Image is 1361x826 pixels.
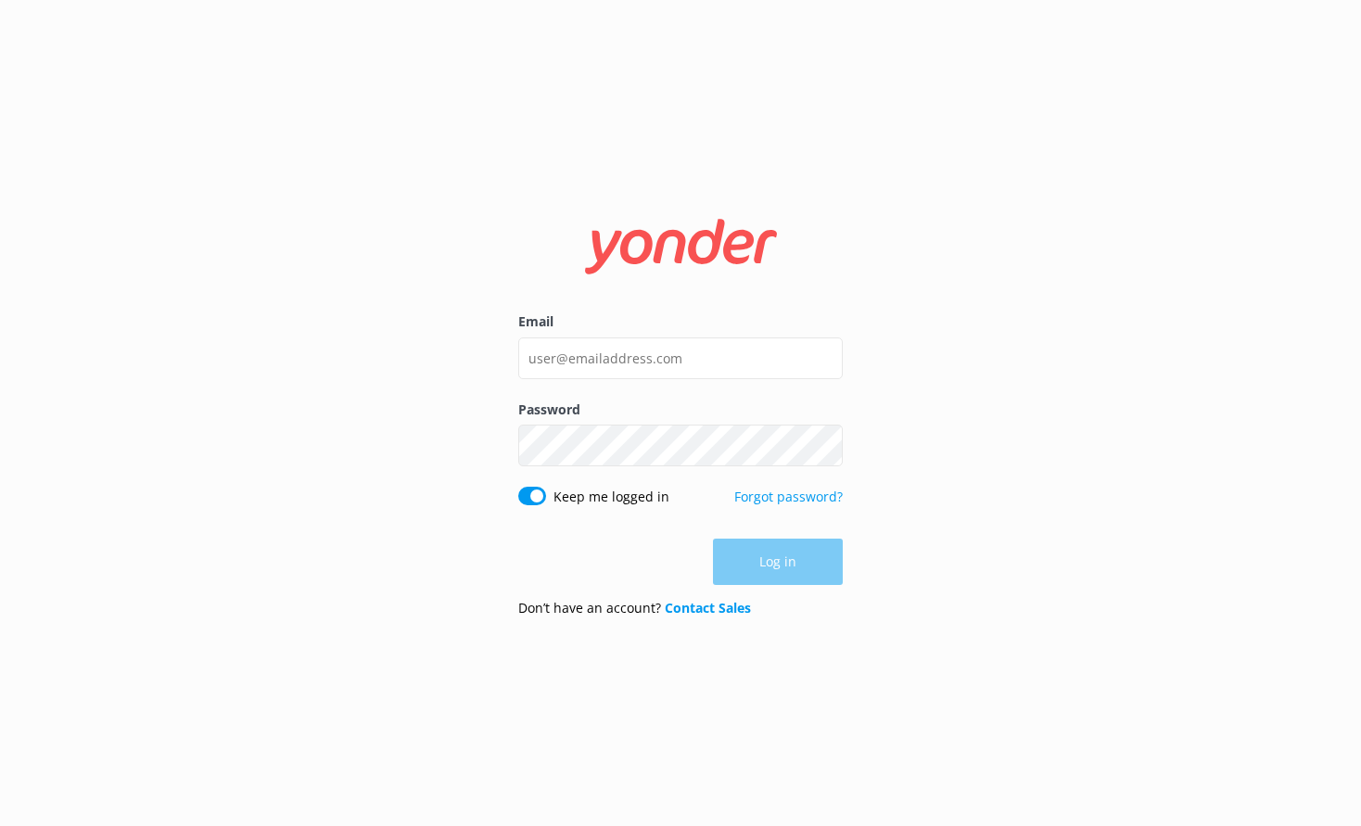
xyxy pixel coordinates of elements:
label: Password [518,400,843,420]
p: Don’t have an account? [518,598,751,618]
label: Email [518,311,843,332]
label: Keep me logged in [553,487,669,507]
a: Forgot password? [734,488,843,505]
input: user@emailaddress.com [518,337,843,379]
button: Show password [806,427,843,464]
a: Contact Sales [665,599,751,616]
